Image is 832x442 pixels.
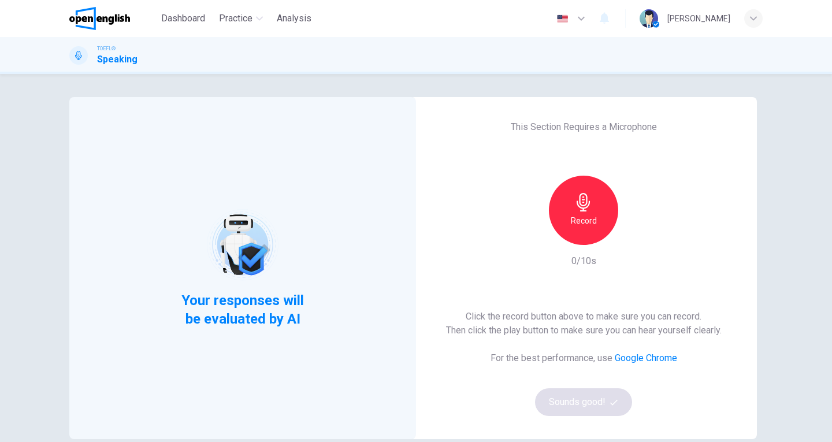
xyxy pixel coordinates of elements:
a: Google Chrome [615,352,677,363]
h1: Speaking [97,53,138,66]
button: Analysis [272,8,316,29]
img: robot icon [206,208,279,281]
h6: For the best performance, use [491,351,677,365]
button: Dashboard [157,8,210,29]
h6: 0/10s [571,254,596,268]
img: Profile picture [640,9,658,28]
button: Record [549,176,618,245]
a: OpenEnglish logo [69,7,157,30]
img: OpenEnglish logo [69,7,130,30]
h6: This Section Requires a Microphone [511,120,657,134]
span: Dashboard [161,12,205,25]
span: Your responses will be evaluated by AI [173,291,313,328]
div: [PERSON_NAME] [667,12,730,25]
h6: Record [571,214,597,228]
button: Practice [214,8,268,29]
span: Analysis [277,12,311,25]
h6: Click the record button above to make sure you can record. Then click the play button to make sur... [446,310,722,337]
span: Practice [219,12,252,25]
span: TOEFL® [97,44,116,53]
img: en [555,14,570,23]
